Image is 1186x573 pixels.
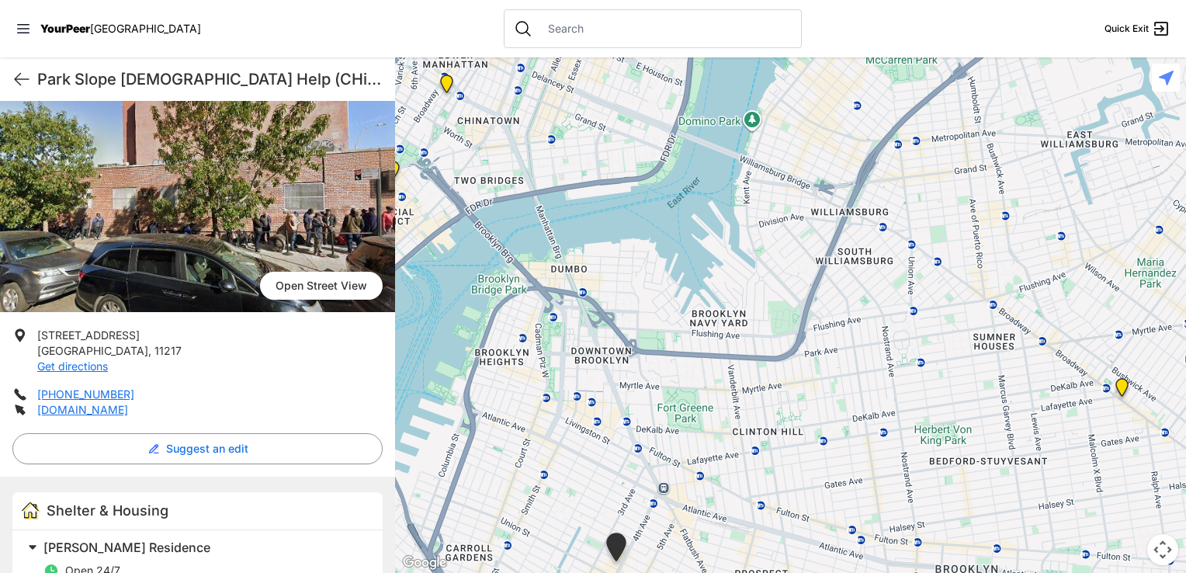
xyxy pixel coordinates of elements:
h1: Park Slope [DEMOGRAPHIC_DATA] Help (CHiPS) [37,68,383,90]
a: YourPeer[GEOGRAPHIC_DATA] [40,24,201,33]
span: Suggest an edit [166,441,248,457]
button: Suggest an edit [12,433,383,464]
div: Tribeca Campus/New York City Rescue Mission [437,75,456,99]
a: [PHONE_NUMBER] [37,387,134,401]
a: Open this area in Google Maps (opens a new window) [399,553,450,573]
span: [GEOGRAPHIC_DATA] [90,22,201,35]
a: Get directions [37,359,108,373]
span: Open Street View [260,272,383,300]
img: Google [399,553,450,573]
span: 11217 [154,344,182,357]
div: Main Office [383,161,403,186]
span: Quick Exit [1105,23,1149,35]
a: [DOMAIN_NAME] [37,403,128,416]
button: Map camera controls [1147,534,1178,565]
span: [STREET_ADDRESS] [37,328,140,342]
span: , [148,344,151,357]
span: YourPeer [40,22,90,35]
a: Quick Exit [1105,19,1170,38]
span: Shelter & Housing [47,502,168,519]
span: [PERSON_NAME] Residence [43,540,210,555]
div: Headquarters [1112,378,1132,403]
span: [GEOGRAPHIC_DATA] [37,344,148,357]
input: Search [539,21,792,36]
